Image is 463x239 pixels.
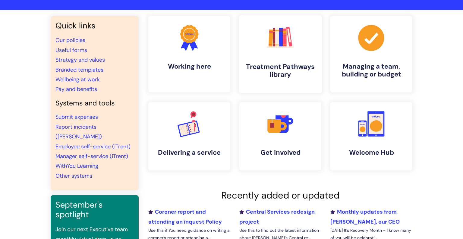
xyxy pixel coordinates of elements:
h4: Get involved [244,149,317,157]
a: Submit expenses [55,113,98,121]
h4: Managing a team, building or budget [335,63,408,79]
h3: Quick links [55,21,134,31]
h3: September's spotlight [55,200,134,220]
a: Other systems [55,172,92,179]
h4: Treatment Pathways library [244,63,317,79]
a: Wellbeing at work [55,76,100,83]
a: Useful forms [55,47,87,54]
a: Monthly updates from [PERSON_NAME], our CEO [330,208,400,225]
h4: Systems and tools [55,99,134,108]
a: Get involved [239,102,321,170]
a: Welcome Hub [330,102,412,170]
a: Report incidents ([PERSON_NAME]) [55,123,102,140]
h4: Welcome Hub [335,149,408,157]
a: Working here [148,16,230,92]
a: Strategy and values [55,56,105,63]
a: Our policies [55,37,85,44]
a: Delivering a service [148,102,230,170]
a: Branded templates [55,66,103,73]
a: Employee self-service (iTrent) [55,143,131,150]
h2: Recently added or updated [148,190,412,201]
h4: Working here [153,63,225,70]
a: Treatment Pathways library [239,15,322,93]
h4: Delivering a service [153,149,225,157]
a: Manager self-service (iTrent) [55,153,128,160]
a: Coroner report and attending an inquest Policy [148,208,222,225]
a: Pay and benefits [55,86,97,93]
a: Central Services redesign project [239,208,315,225]
a: WithYou Learning [55,162,98,170]
a: Managing a team, building or budget [330,16,412,92]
